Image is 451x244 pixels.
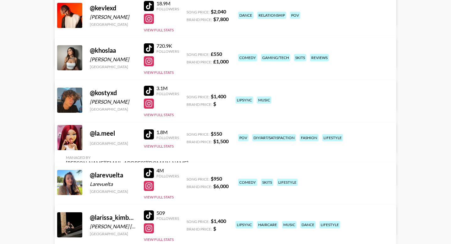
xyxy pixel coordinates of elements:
[156,43,179,49] div: 720.9K
[300,221,316,228] div: dance
[213,183,229,189] strong: $ 6,000
[144,112,174,117] button: View Full Stats
[211,8,226,14] strong: $ 2,040
[90,141,136,146] div: [GEOGRAPHIC_DATA]
[156,210,179,216] div: 509
[90,189,136,194] div: [GEOGRAPHIC_DATA]
[290,12,300,19] div: pov
[213,101,216,107] strong: $
[213,58,229,64] strong: £ 1,000
[156,129,179,135] div: 1.8M
[211,93,226,99] strong: $ 1,400
[90,231,136,236] div: [GEOGRAPHIC_DATA]
[187,227,212,231] span: Brand Price:
[90,171,136,179] div: @ larevuelta
[238,134,248,141] div: pov
[187,184,212,189] span: Brand Price:
[213,138,229,144] strong: $ 1,500
[90,129,136,137] div: @ la.meel
[187,60,212,64] span: Brand Price:
[187,177,209,182] span: Song Price:
[156,0,179,7] div: 18.9M
[66,160,188,166] div: [PERSON_NAME][EMAIL_ADDRESS][DOMAIN_NAME]
[236,96,253,104] div: lipsync
[238,12,253,19] div: dance
[236,221,253,228] div: lipsync
[90,22,136,27] div: [GEOGRAPHIC_DATA]
[187,10,209,14] span: Song Price:
[90,56,136,62] div: [PERSON_NAME]
[257,221,278,228] div: haircare
[277,179,298,186] div: lifestyle
[90,4,136,12] div: @ kevlexd
[156,7,179,11] div: Followers
[156,167,179,174] div: 4M
[187,219,209,224] span: Song Price:
[211,51,222,57] strong: £ 550
[211,218,226,224] strong: $ 1,400
[187,95,209,99] span: Song Price:
[144,237,174,242] button: View Full Stats
[187,139,212,144] span: Brand Price:
[156,216,179,221] div: Followers
[144,195,174,199] button: View Full Stats
[90,214,136,221] div: @ larissa_kimberlly
[322,134,343,141] div: lifestyle
[156,135,179,140] div: Followers
[144,28,174,32] button: View Full Stats
[238,54,257,61] div: comedy
[187,52,209,57] span: Song Price:
[90,14,136,20] div: [PERSON_NAME]
[187,102,212,107] span: Brand Price:
[310,54,329,61] div: reviews
[90,46,136,54] div: @ khoslaa
[156,85,179,91] div: 3.1M
[66,155,188,160] div: Managed By
[90,107,136,111] div: [GEOGRAPHIC_DATA]
[90,64,136,69] div: [GEOGRAPHIC_DATA]
[156,174,179,178] div: Followers
[257,96,271,104] div: music
[90,223,136,230] div: [PERSON_NAME] [PERSON_NAME]
[90,181,136,187] div: Larevuelta
[319,221,340,228] div: lifestyle
[156,49,179,54] div: Followers
[238,179,257,186] div: comedy
[187,17,212,22] span: Brand Price:
[90,99,136,105] div: [PERSON_NAME]
[211,131,222,137] strong: $ 550
[282,221,296,228] div: music
[144,144,174,149] button: View Full Stats
[252,134,296,141] div: diy/art/satisfaction
[261,54,290,61] div: gaming/tech
[300,134,318,141] div: fashion
[144,70,174,75] button: View Full Stats
[213,16,229,22] strong: $ 7,800
[294,54,306,61] div: skits
[211,176,222,182] strong: $ 950
[90,89,136,97] div: @ kostyxd
[261,179,273,186] div: skits
[187,132,209,137] span: Song Price:
[257,12,286,19] div: relationship
[156,91,179,96] div: Followers
[213,225,216,231] strong: $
